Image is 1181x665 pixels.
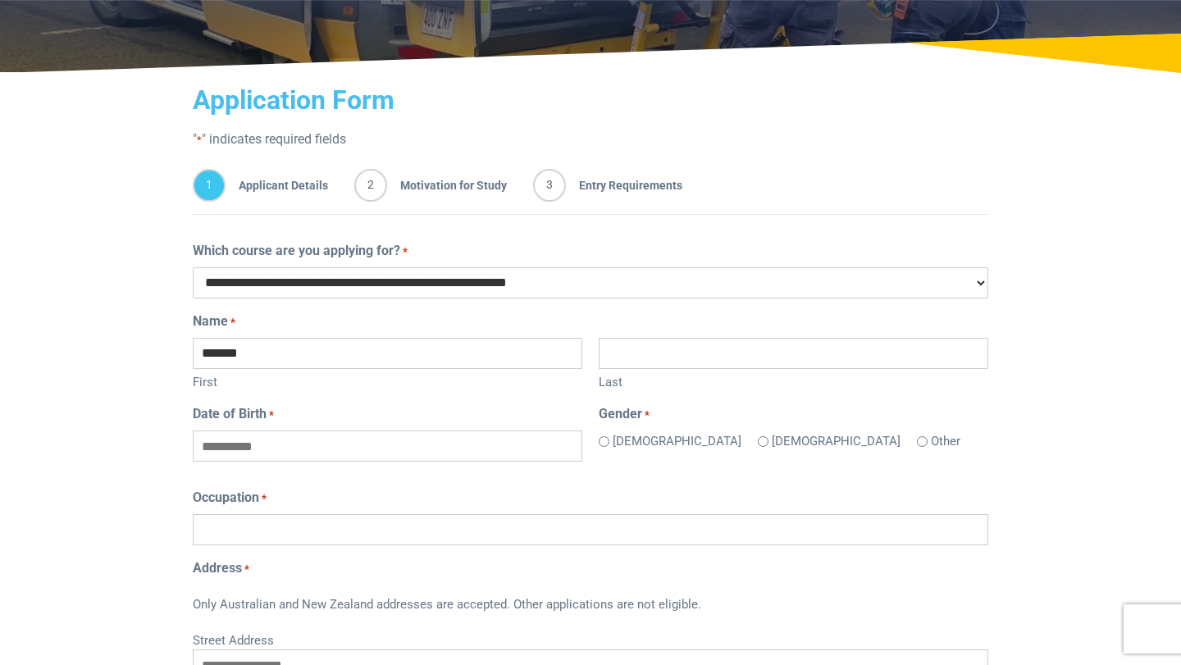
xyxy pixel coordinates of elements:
span: 2 [354,169,387,202]
span: Entry Requirements [566,169,682,202]
label: Which course are you applying for? [193,241,408,261]
label: Last [599,369,988,392]
span: 3 [533,169,566,202]
legend: Name [193,312,988,331]
label: [DEMOGRAPHIC_DATA] [613,432,741,451]
legend: Gender [599,404,988,424]
label: Other [931,432,960,451]
p: " " indicates required fields [193,130,988,149]
legend: Address [193,558,988,578]
span: Motivation for Study [387,169,507,202]
span: 1 [193,169,226,202]
h2: Application Form [193,84,988,116]
label: Occupation [193,488,267,508]
div: Only Australian and New Zealand addresses are accepted. Other applications are not eligible. [193,585,988,627]
label: Date of Birth [193,404,274,424]
label: [DEMOGRAPHIC_DATA] [772,432,901,451]
label: Street Address [193,627,988,650]
span: Applicant Details [226,169,328,202]
label: First [193,369,582,392]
